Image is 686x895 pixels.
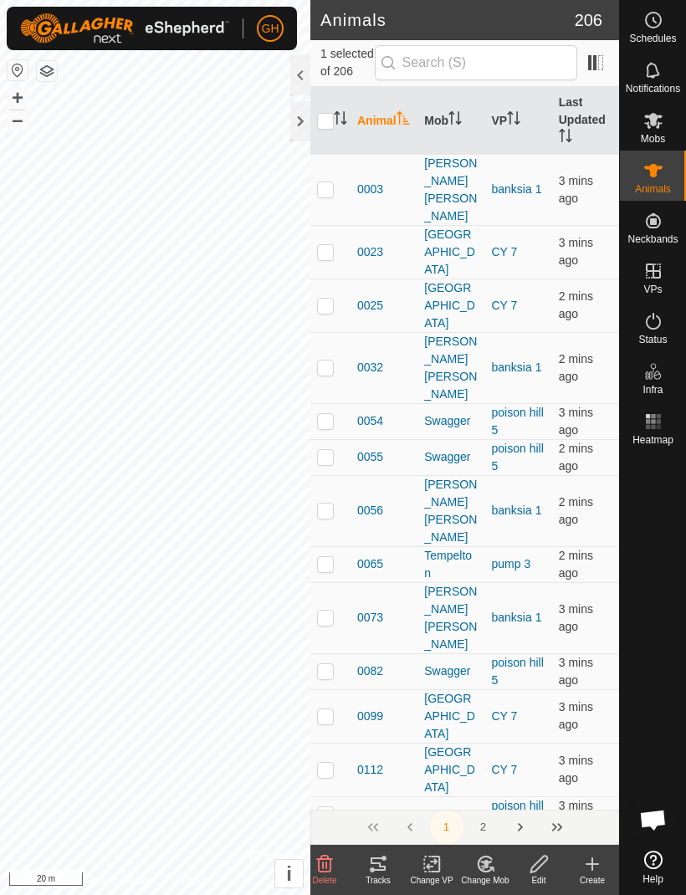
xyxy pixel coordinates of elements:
[641,134,665,144] span: Mobs
[559,495,593,526] span: 23 Sep 2025 at 7:17 am
[492,709,518,723] a: CY 7
[559,352,593,383] span: 23 Sep 2025 at 7:16 am
[89,873,151,888] a: Privacy Policy
[540,811,574,844] button: Last Page
[424,226,478,279] div: [GEOGRAPHIC_DATA]
[351,87,417,155] th: Animal
[559,406,593,437] span: 23 Sep 2025 at 7:15 am
[424,690,478,743] div: [GEOGRAPHIC_DATA]
[632,435,673,445] span: Heatmap
[424,547,478,582] div: Tempelton
[357,412,383,430] span: 0054
[492,442,544,473] a: poison hill 5
[357,761,383,779] span: 0112
[405,874,458,887] div: Change VP
[642,874,663,884] span: Help
[566,874,619,887] div: Create
[575,8,602,33] span: 206
[638,335,667,345] span: Status
[492,406,544,437] a: poison hill 5
[357,448,383,466] span: 0055
[313,876,337,885] span: Delete
[492,611,542,624] a: banksia 1
[485,87,552,155] th: VP
[559,799,593,830] span: 23 Sep 2025 at 7:16 am
[357,359,383,376] span: 0032
[559,549,593,580] span: 23 Sep 2025 at 7:16 am
[424,744,478,796] div: [GEOGRAPHIC_DATA]
[448,114,462,127] p-sorticon: Activate to sort
[492,504,542,517] a: banksia 1
[559,289,593,320] span: 23 Sep 2025 at 7:17 am
[424,448,478,466] div: Swagger
[424,412,478,430] div: Swagger
[643,284,662,294] span: VPs
[559,754,593,785] span: 23 Sep 2025 at 7:15 am
[357,805,383,823] span: 0149
[8,88,28,108] button: +
[424,279,478,332] div: [GEOGRAPHIC_DATA]
[424,333,478,403] div: [PERSON_NAME] [PERSON_NAME]
[357,502,383,519] span: 0056
[458,874,512,887] div: Change Mob
[424,155,478,225] div: [PERSON_NAME] [PERSON_NAME]
[559,656,593,687] span: 23 Sep 2025 at 7:15 am
[492,361,542,374] a: banksia 1
[467,811,500,844] button: 2
[320,45,375,80] span: 1 selected of 206
[559,236,593,267] span: 23 Sep 2025 at 7:15 am
[492,557,531,570] a: pump 3
[357,609,383,626] span: 0073
[492,245,518,258] a: CY 7
[171,873,221,888] a: Contact Us
[430,811,463,844] button: 1
[559,131,572,145] p-sorticon: Activate to sort
[552,87,619,155] th: Last Updated
[629,33,676,43] span: Schedules
[512,874,566,887] div: Edit
[492,182,542,196] a: banksia 1
[635,184,671,194] span: Animals
[8,60,28,80] button: Reset Map
[492,799,544,830] a: poison hill 5
[642,385,663,395] span: Infra
[320,10,575,30] h2: Animals
[492,763,518,776] a: CY 7
[628,795,678,845] div: Open chat
[424,662,478,680] div: Swagger
[620,844,686,891] a: Help
[424,476,478,546] div: [PERSON_NAME] [PERSON_NAME]
[504,811,537,844] button: Next Page
[559,442,593,473] span: 23 Sep 2025 at 7:16 am
[357,181,383,198] span: 0003
[357,555,383,573] span: 0065
[357,708,383,725] span: 0099
[507,114,520,127] p-sorticon: Activate to sort
[351,874,405,887] div: Tracks
[559,602,593,633] span: 23 Sep 2025 at 7:15 am
[8,110,28,130] button: –
[559,174,593,205] span: 23 Sep 2025 at 7:15 am
[627,234,678,244] span: Neckbands
[334,114,347,127] p-sorticon: Activate to sort
[492,656,544,687] a: poison hill 5
[492,299,518,312] a: CY 7
[417,87,484,155] th: Mob
[559,700,593,731] span: 23 Sep 2025 at 7:15 am
[424,583,478,653] div: [PERSON_NAME] [PERSON_NAME]
[37,61,57,81] button: Map Layers
[262,20,279,38] span: GH
[626,84,680,94] span: Notifications
[424,805,478,823] div: Swagger
[357,243,383,261] span: 0023
[375,45,577,80] input: Search (S)
[286,862,292,885] span: i
[397,114,410,127] p-sorticon: Activate to sort
[357,297,383,315] span: 0025
[20,13,229,43] img: Gallagher Logo
[275,860,303,887] button: i
[357,662,383,680] span: 0082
